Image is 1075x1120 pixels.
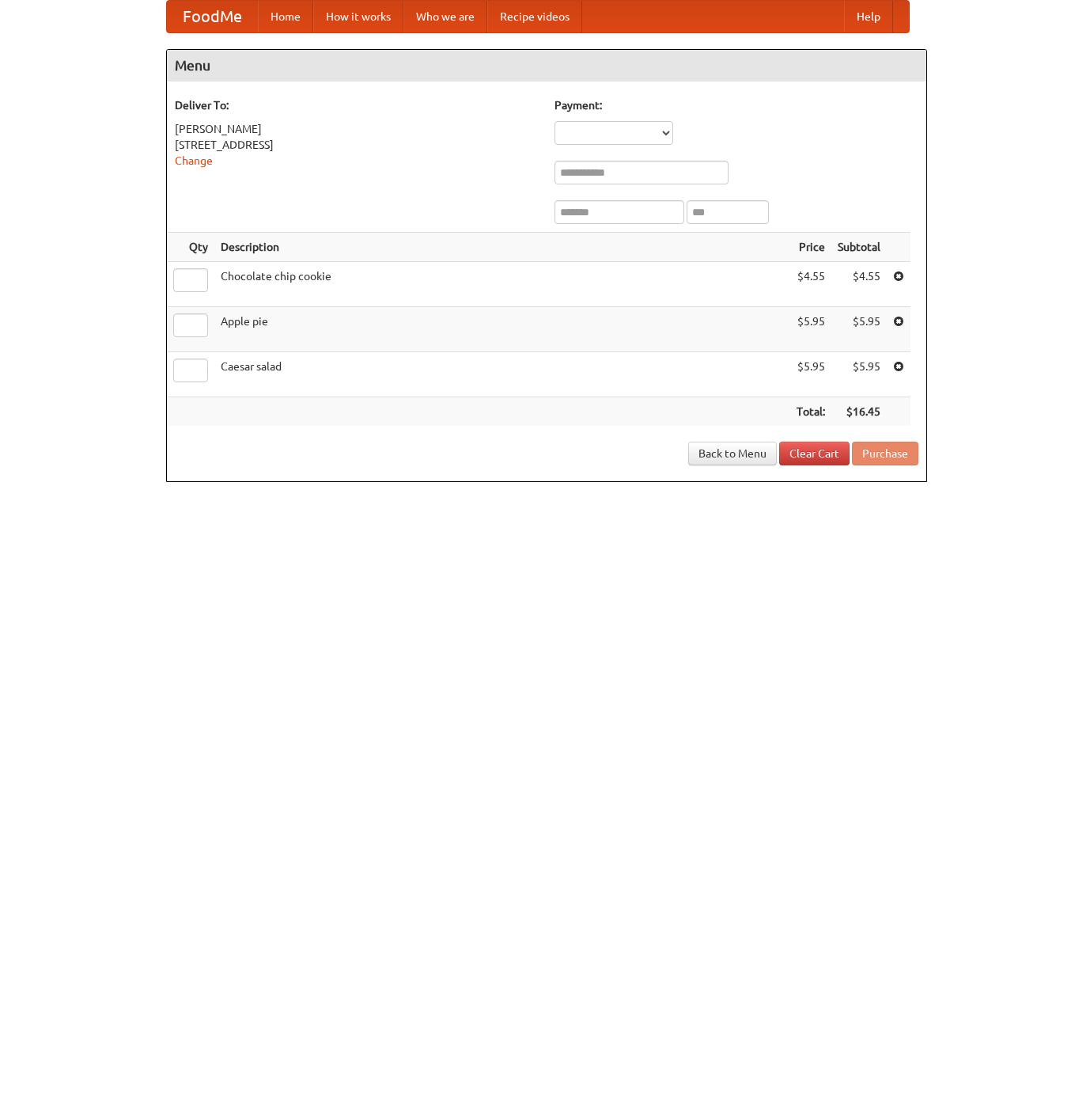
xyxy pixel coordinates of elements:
[779,442,850,465] a: Clear Cart
[790,307,831,352] td: $5.95
[487,1,582,32] a: Recipe videos
[214,262,790,307] td: Chocolate chip cookie
[175,154,213,167] a: Change
[175,97,539,113] h5: Deliver To:
[831,233,887,262] th: Subtotal
[214,307,790,352] td: Apple pie
[555,97,918,113] h5: Payment:
[167,1,258,32] a: FoodMe
[214,352,790,397] td: Caesar salad
[790,397,831,427] th: Total:
[175,137,539,153] div: [STREET_ADDRESS]
[790,262,831,307] td: $4.55
[831,262,887,307] td: $4.55
[167,233,214,262] th: Qty
[844,1,893,32] a: Help
[852,442,918,465] button: Purchase
[313,1,403,32] a: How it works
[790,233,831,262] th: Price
[214,233,790,262] th: Description
[831,352,887,397] td: $5.95
[790,352,831,397] td: $5.95
[258,1,313,32] a: Home
[831,307,887,352] td: $5.95
[403,1,487,32] a: Who we are
[688,442,777,465] a: Back to Menu
[831,397,887,427] th: $16.45
[167,50,926,82] h4: Menu
[175,121,539,137] div: [PERSON_NAME]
